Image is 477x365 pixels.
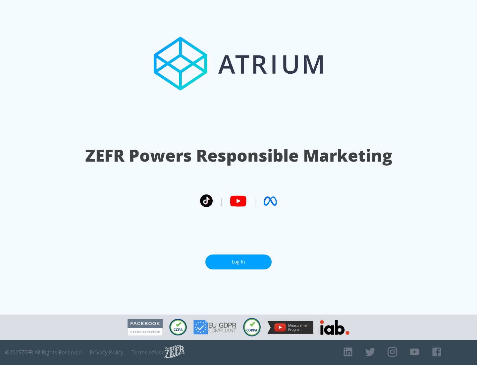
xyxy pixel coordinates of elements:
img: CCPA Compliant [169,319,187,335]
img: GDPR Compliant [193,320,237,334]
span: | [253,196,257,206]
span: | [219,196,223,206]
img: IAB [320,320,349,335]
img: YouTube Measurement Program [267,321,313,334]
a: Privacy Policy [90,349,124,356]
span: © 2025 ZEFR All Rights Reserved [5,349,82,356]
a: Log In [205,255,272,269]
a: Terms of Use [132,349,165,356]
img: COPPA Compliant [243,318,261,336]
img: Facebook Marketing Partner [128,319,163,336]
h1: ZEFR Powers Responsible Marketing [85,144,392,167]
